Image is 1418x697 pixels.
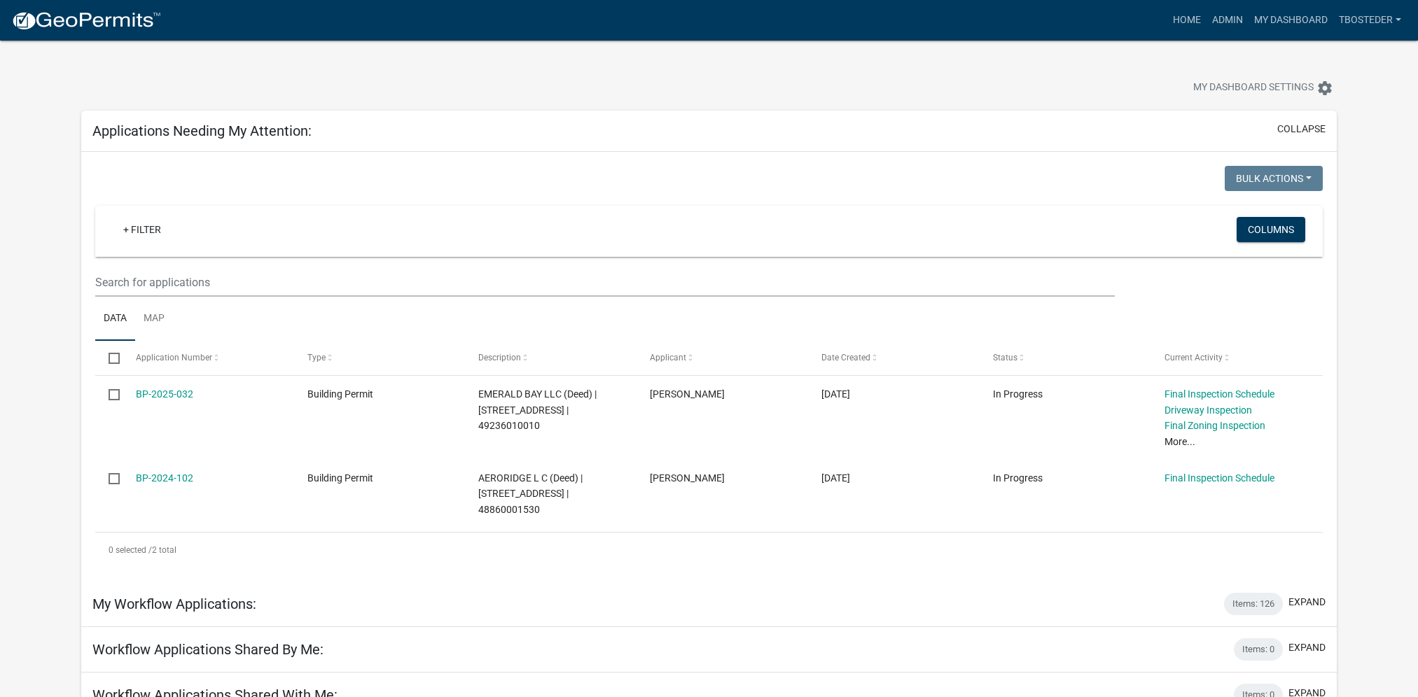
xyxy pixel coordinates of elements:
span: Angie Steigerwald [650,388,725,400]
button: expand [1288,640,1326,655]
div: Items: 0 [1234,638,1283,661]
span: Applicant [650,353,686,362]
span: In Progress [993,388,1043,400]
div: 2 total [95,533,1323,568]
span: Date Created [821,353,870,362]
button: collapse [1277,122,1326,136]
i: settings [1316,80,1333,97]
span: Status [993,353,1017,362]
span: Building Permit [307,388,373,400]
span: Current Activity [1165,353,1223,362]
button: My Dashboard Settingssettings [1182,74,1344,101]
span: Building Permit [307,472,373,484]
span: My Dashboard Settings [1193,80,1314,97]
a: tbosteder [1333,7,1407,34]
span: 0 selected / [109,545,152,555]
a: My Dashboard [1249,7,1333,34]
a: BP-2025-032 [136,388,193,400]
span: Application Number [136,353,212,362]
datatable-header-cell: Current Activity [1151,341,1322,374]
a: Home [1167,7,1207,34]
a: Map [135,297,173,342]
span: In Progress [993,472,1043,484]
button: Columns [1237,217,1305,242]
span: 01/14/2025 [821,388,850,400]
span: Description [478,353,521,362]
datatable-header-cell: Status [980,341,1151,374]
a: More... [1165,436,1195,447]
span: AERORIDGE L C (Deed) | 1009 S JEFFERSON WAY | 48860001530 [478,472,583,516]
span: tyler [650,472,725,484]
div: collapse [81,152,1337,582]
div: Items: 126 [1224,593,1283,615]
datatable-header-cell: Applicant [637,341,808,374]
span: EMERALD BAY LLC (Deed) | 2103 N JEFFERSON WAY | 49236010010 [478,388,597,432]
a: Driveway Inspection [1165,404,1252,416]
a: Data [95,297,135,342]
h5: My Workflow Applications: [92,596,256,612]
a: Admin [1207,7,1249,34]
button: expand [1288,595,1326,610]
a: Final Inspection Schedule [1165,388,1274,400]
datatable-header-cell: Date Created [808,341,980,374]
datatable-header-cell: Type [293,341,465,374]
input: Search for applications [95,268,1114,297]
datatable-header-cell: Select [95,341,122,374]
h5: Applications Needing My Attention: [92,122,312,139]
button: Bulk Actions [1225,166,1323,191]
a: BP-2024-102 [136,472,193,484]
span: Type [307,353,326,362]
datatable-header-cell: Application Number [123,341,294,374]
datatable-header-cell: Description [465,341,637,374]
a: Final Inspection Schedule [1165,472,1274,484]
span: 07/31/2024 [821,472,850,484]
a: Final Zoning Inspection [1165,420,1265,431]
a: + Filter [112,217,172,242]
h5: Workflow Applications Shared By Me: [92,641,324,658]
